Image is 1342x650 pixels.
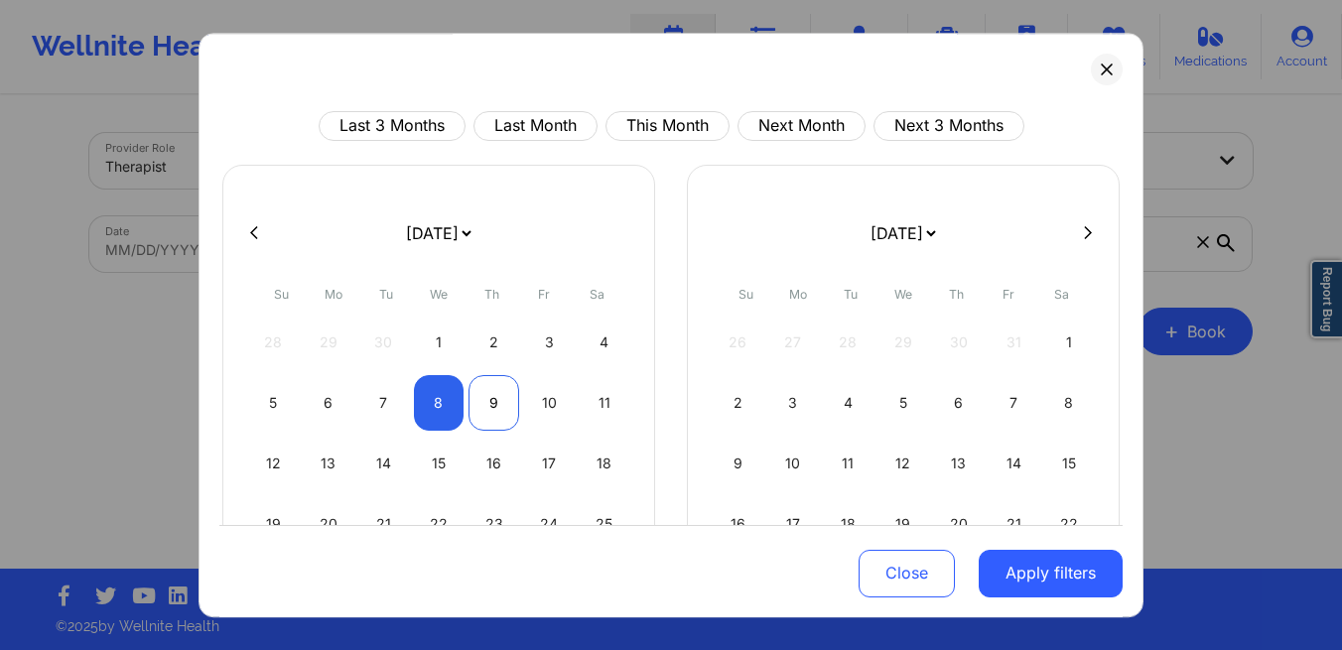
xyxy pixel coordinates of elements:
[579,436,629,491] div: Sat Oct 18 2025
[1054,287,1069,302] abbr: Saturday
[538,287,550,302] abbr: Friday
[358,375,409,431] div: Tue Oct 07 2025
[484,287,499,302] abbr: Thursday
[1043,496,1094,552] div: Sat Nov 22 2025
[248,496,299,552] div: Sun Oct 19 2025
[738,111,866,141] button: Next Month
[248,436,299,491] div: Sun Oct 12 2025
[524,496,575,552] div: Fri Oct 24 2025
[414,436,465,491] div: Wed Oct 15 2025
[430,287,448,302] abbr: Wednesday
[1003,287,1014,302] abbr: Friday
[579,315,629,370] div: Sat Oct 04 2025
[768,436,819,491] div: Mon Nov 10 2025
[304,496,354,552] div: Mon Oct 20 2025
[823,496,873,552] div: Tue Nov 18 2025
[878,436,929,491] div: Wed Nov 12 2025
[933,496,984,552] div: Thu Nov 20 2025
[713,436,763,491] div: Sun Nov 09 2025
[1043,315,1094,370] div: Sat Nov 01 2025
[319,111,466,141] button: Last 3 Months
[933,375,984,431] div: Thu Nov 06 2025
[823,436,873,491] div: Tue Nov 11 2025
[768,375,819,431] div: Mon Nov 03 2025
[823,375,873,431] div: Tue Nov 04 2025
[304,436,354,491] div: Mon Oct 13 2025
[274,287,289,302] abbr: Sunday
[524,436,575,491] div: Fri Oct 17 2025
[473,111,598,141] button: Last Month
[878,496,929,552] div: Wed Nov 19 2025
[859,549,955,596] button: Close
[325,287,342,302] abbr: Monday
[579,496,629,552] div: Sat Oct 25 2025
[979,549,1123,596] button: Apply filters
[469,496,519,552] div: Thu Oct 23 2025
[590,287,604,302] abbr: Saturday
[469,315,519,370] div: Thu Oct 02 2025
[358,496,409,552] div: Tue Oct 21 2025
[933,436,984,491] div: Thu Nov 13 2025
[873,111,1024,141] button: Next 3 Months
[713,375,763,431] div: Sun Nov 02 2025
[248,375,299,431] div: Sun Oct 05 2025
[414,375,465,431] div: Wed Oct 08 2025
[524,375,575,431] div: Fri Oct 10 2025
[894,287,912,302] abbr: Wednesday
[304,375,354,431] div: Mon Oct 06 2025
[989,496,1039,552] div: Fri Nov 21 2025
[789,287,807,302] abbr: Monday
[1043,375,1094,431] div: Sat Nov 08 2025
[844,287,858,302] abbr: Tuesday
[949,287,964,302] abbr: Thursday
[414,496,465,552] div: Wed Oct 22 2025
[379,287,393,302] abbr: Tuesday
[605,111,730,141] button: This Month
[414,315,465,370] div: Wed Oct 01 2025
[1043,436,1094,491] div: Sat Nov 15 2025
[469,436,519,491] div: Thu Oct 16 2025
[469,375,519,431] div: Thu Oct 09 2025
[524,315,575,370] div: Fri Oct 03 2025
[989,436,1039,491] div: Fri Nov 14 2025
[738,287,753,302] abbr: Sunday
[358,436,409,491] div: Tue Oct 14 2025
[713,496,763,552] div: Sun Nov 16 2025
[878,375,929,431] div: Wed Nov 05 2025
[989,375,1039,431] div: Fri Nov 07 2025
[768,496,819,552] div: Mon Nov 17 2025
[579,375,629,431] div: Sat Oct 11 2025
